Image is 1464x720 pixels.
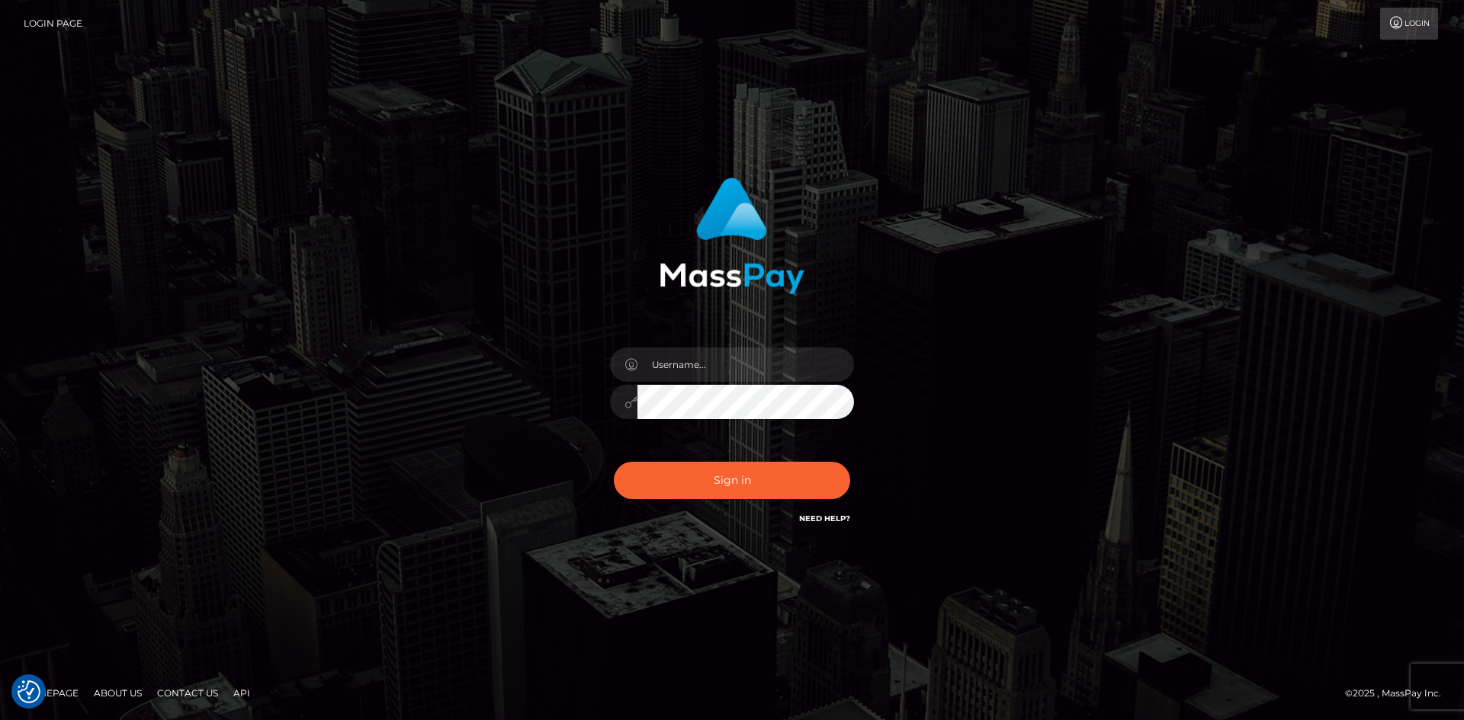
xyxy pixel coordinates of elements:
[151,681,224,705] a: Contact Us
[227,681,256,705] a: API
[1345,685,1453,702] div: © 2025 , MassPay Inc.
[660,178,804,294] img: MassPay Login
[799,514,850,523] a: Need Help?
[88,681,148,705] a: About Us
[614,462,850,499] button: Sign in
[18,680,40,703] button: Consent Preferences
[18,680,40,703] img: Revisit consent button
[1380,8,1438,40] a: Login
[24,8,82,40] a: Login Page
[17,681,85,705] a: Homepage
[637,347,854,382] input: Username...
